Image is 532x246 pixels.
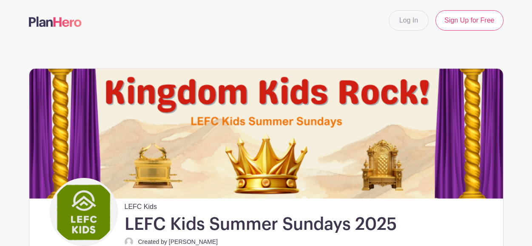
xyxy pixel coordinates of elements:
img: logo-507f7623f17ff9eddc593b1ce0a138ce2505c220e1c5a4e2b4648c50719b7d32.svg [29,17,82,27]
a: Sign Up for Free [435,10,503,31]
span: LEFC Kids [125,198,157,212]
img: default-ce2991bfa6775e67f084385cd625a349d9dcbb7a52a09fb2fda1e96e2d18dcdb.png [125,237,133,246]
h1: LEFC Kids Summer Sundays 2025 [125,214,397,235]
a: Log In [389,10,429,31]
img: LEFC-Kids-Stacked.png [52,180,116,244]
small: Created by [PERSON_NAME] [138,238,218,245]
img: Kingdom%20Summer%20Sundays%202025%20(4).png [29,69,503,198]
